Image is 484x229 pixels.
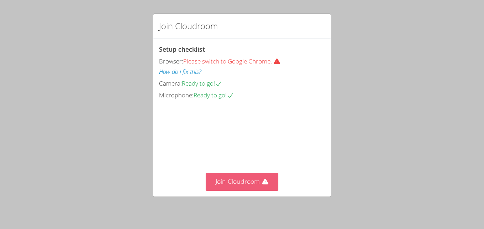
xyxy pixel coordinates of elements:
span: Ready to go! [182,79,222,87]
span: Setup checklist [159,45,205,54]
span: Browser: [159,57,183,65]
button: How do I fix this? [159,67,201,77]
h2: Join Cloudroom [159,20,218,32]
span: Camera: [159,79,182,87]
span: Microphone: [159,91,194,99]
button: Join Cloudroom [206,173,279,190]
span: Please switch to Google Chrome. [183,57,286,65]
span: Ready to go! [194,91,234,99]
